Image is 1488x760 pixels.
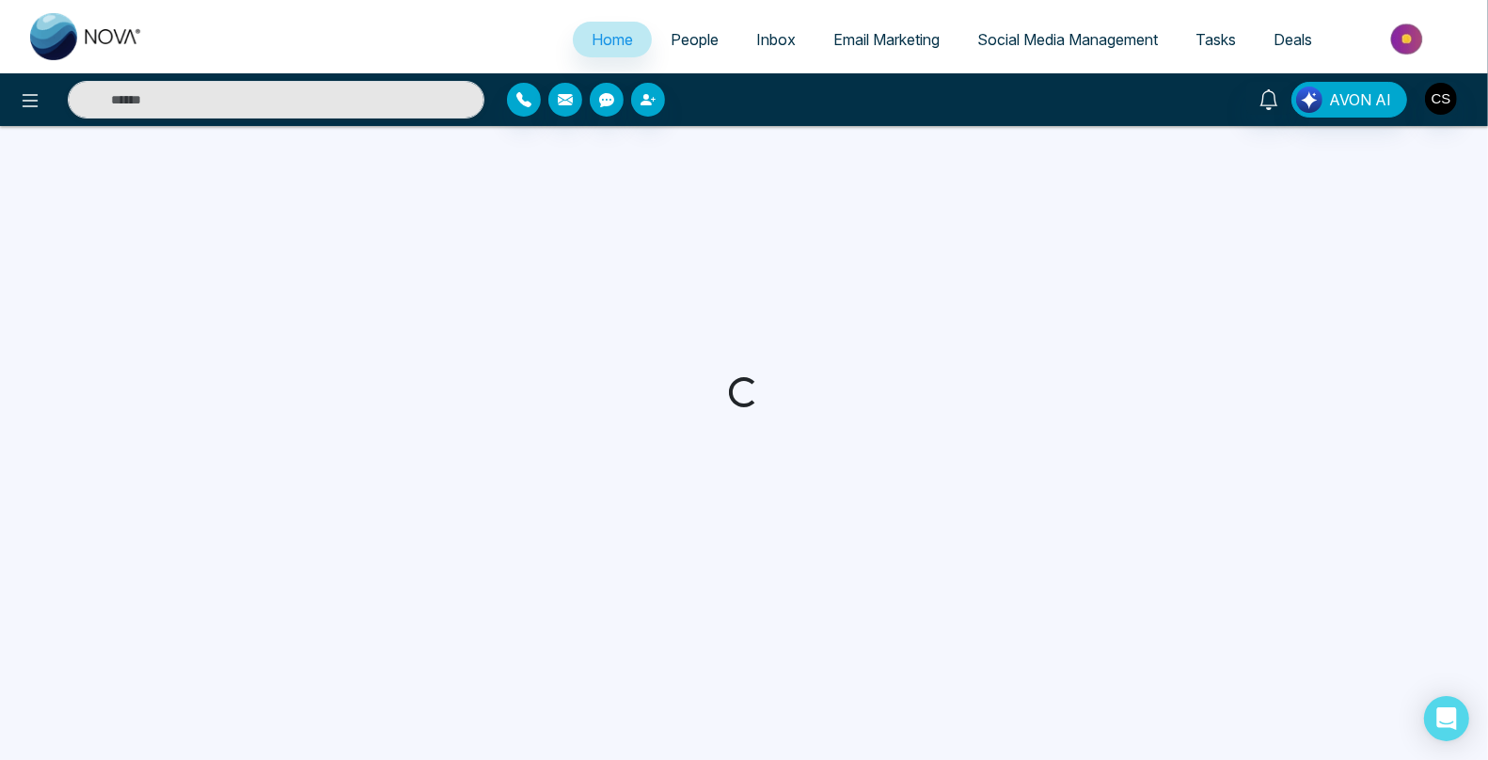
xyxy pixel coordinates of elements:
[756,30,796,49] span: Inbox
[1291,82,1407,118] button: AVON AI
[592,30,633,49] span: Home
[1425,83,1457,115] img: User Avatar
[1424,696,1469,741] div: Open Intercom Messenger
[977,30,1158,49] span: Social Media Management
[1329,88,1391,111] span: AVON AI
[1195,30,1236,49] span: Tasks
[833,30,940,49] span: Email Marketing
[1296,87,1322,113] img: Lead Flow
[958,22,1177,57] a: Social Media Management
[1177,22,1255,57] a: Tasks
[573,22,652,57] a: Home
[671,30,719,49] span: People
[1274,30,1312,49] span: Deals
[815,22,958,57] a: Email Marketing
[1255,22,1331,57] a: Deals
[652,22,737,57] a: People
[1340,18,1477,60] img: Market-place.gif
[30,13,143,60] img: Nova CRM Logo
[737,22,815,57] a: Inbox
